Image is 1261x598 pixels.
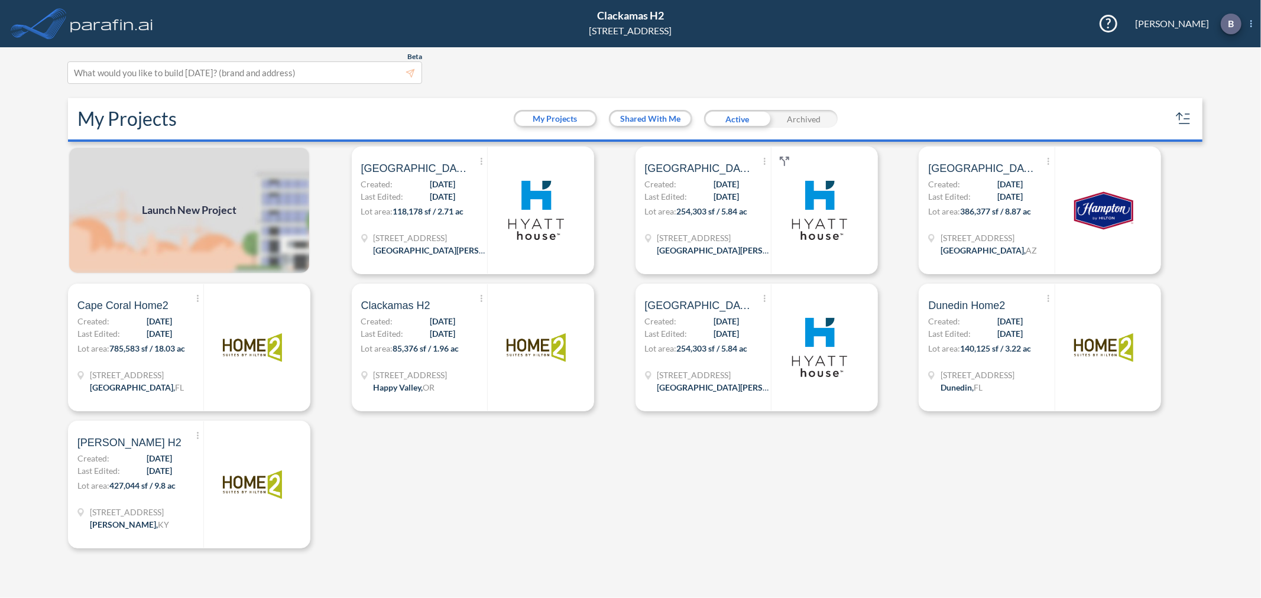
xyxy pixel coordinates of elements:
span: Hyatt House, Fort Myers Final [361,161,468,175]
span: Dunedin Home2 [928,298,1005,313]
span: Lot area: [645,206,677,216]
span: [DATE] [430,327,456,340]
span: [GEOGRAPHIC_DATA][PERSON_NAME] , [657,382,809,392]
span: Dunedin , [941,382,974,392]
div: Radcliff, KY [90,518,169,531]
span: [DATE] [147,464,172,477]
span: 254,303 sf / 5.84 ac [677,206,748,216]
span: Happy Valley , [374,382,423,392]
span: [DATE] [714,178,740,190]
span: [DATE] [430,178,456,190]
span: [DATE] [997,178,1023,190]
span: 254,303 sf / 5.84 ac [677,343,748,353]
span: 606 Main St [941,369,1014,381]
span: Last Edited: [928,190,971,203]
span: Created: [361,178,393,190]
span: [GEOGRAPHIC_DATA] , [941,245,1026,255]
span: Last Edited: [77,327,120,340]
div: Fort Myers, FL [657,244,770,256]
span: Last Edited: [928,327,971,340]
span: 6705 E Cave Creek Rd [941,232,1037,244]
span: 214 Redmar Blvd [90,506,169,518]
span: Lot area: [77,480,109,490]
img: logo [1074,181,1133,240]
span: 14590 Metro Pkwy [657,369,770,381]
span: Marriott Cave Creek [928,161,1035,175]
div: Cave Creek, AZ [941,244,1037,256]
span: Beta [407,52,422,61]
span: 15 NE Pine Island Rd [90,369,184,381]
span: Clackamas H2 [361,298,430,313]
h2: My Projects [77,108,177,130]
span: [DATE] [714,327,740,340]
span: Hyatt House - Fort Myers [645,161,751,175]
span: Last Edited: [361,190,404,203]
div: Fort Myers, FL [657,381,770,394]
span: [PERSON_NAME] , [90,519,158,529]
span: Last Edited: [361,327,404,340]
span: Created: [77,452,109,464]
span: Cape Coral Home2 [77,298,168,313]
span: 118,178 sf / 2.71 ac [393,206,464,216]
span: Hyatt House - Fort Myers [645,298,751,313]
span: Lot area: [645,343,677,353]
span: Last Edited: [645,190,688,203]
span: Created: [928,315,960,327]
span: 140,125 sf / 3.22 ac [960,343,1031,353]
span: 14590 Metro Pkwy [657,232,770,244]
div: Dunedin, FL [941,381,983,394]
div: Archived [771,110,838,128]
span: [DATE] [714,315,740,327]
span: Lot area: [928,206,960,216]
span: Created: [361,315,393,327]
span: [GEOGRAPHIC_DATA] , [90,382,175,392]
span: FL [974,382,983,392]
span: Lot area: [361,206,393,216]
div: Happy Valley, OR [374,381,435,394]
img: add [68,147,310,274]
div: Cape Coral, FL [90,381,184,394]
button: sort [1174,109,1193,128]
span: 9155 SE Sunnyside Rd [374,369,448,381]
span: Launch New Project [142,203,236,219]
span: [DATE] [147,315,172,327]
span: 427,044 sf / 9.8 ac [109,480,176,490]
img: logo [507,318,566,377]
a: ? [1100,15,1117,32]
img: logo [223,318,282,377]
span: [DATE] [997,327,1023,340]
span: FL [175,382,184,392]
span: 14590 Metro Pkwy [374,232,486,244]
span: [DATE] [430,315,456,327]
span: Lot area: [77,343,109,353]
p: B [1228,18,1234,29]
div: [PERSON_NAME] [1117,14,1252,34]
div: Fort Myers, FL [374,244,486,256]
span: [DATE] [714,190,740,203]
span: Clackamas H2 [597,9,664,22]
span: 785,583 sf / 18.03 ac [109,343,185,353]
span: Created: [645,178,677,190]
span: KY [158,519,169,529]
span: Radcliff H2 [77,435,181,450]
span: [GEOGRAPHIC_DATA][PERSON_NAME] , [374,245,525,255]
img: logo [790,318,850,377]
span: [DATE] [997,190,1023,203]
span: 85,376 sf / 1.96 ac [393,343,459,353]
span: [DATE] [147,327,172,340]
span: [DATE] [147,452,172,464]
span: AZ [1026,245,1037,255]
button: My Projects [516,112,595,126]
img: logo [223,455,282,514]
span: [DATE] [997,315,1023,327]
span: [DATE] [430,190,456,203]
span: [GEOGRAPHIC_DATA][PERSON_NAME] , [657,245,809,255]
span: 386,377 sf / 8.87 ac [960,206,1031,216]
span: Created: [928,178,960,190]
span: OR [423,382,435,392]
span: Last Edited: [77,464,120,477]
img: logo [1074,318,1133,377]
span: Lot area: [928,343,960,353]
div: Active [704,110,771,128]
span: Created: [77,315,109,327]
